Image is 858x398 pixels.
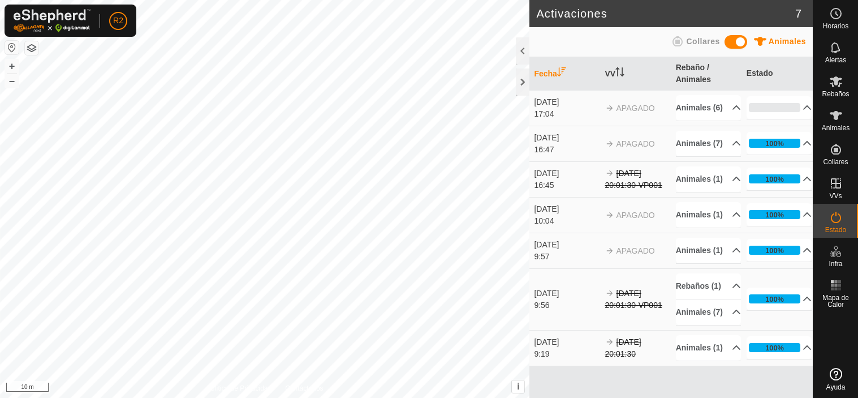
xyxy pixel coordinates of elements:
[795,5,801,22] span: 7
[605,169,662,190] s: [DATE] 20:01:30-VP001
[769,37,806,46] span: Animales
[534,299,600,311] div: 9:56
[749,343,801,352] div: 100%
[534,215,600,227] div: 10:04
[616,104,655,113] span: APAGADO
[747,132,812,155] p-accordion-header: 100%
[676,273,741,299] p-accordion-header: Rebaños (1)
[206,383,271,393] a: Política de Privacidad
[534,168,600,179] div: [DATE]
[25,41,38,55] button: Capas del Mapa
[822,125,850,131] span: Animales
[534,132,600,144] div: [DATE]
[616,211,655,220] span: APAGADO
[676,238,741,263] p-accordion-header: Animales (1)
[765,294,784,305] div: 100%
[534,203,600,215] div: [DATE]
[605,289,662,310] s: [DATE] 20:01:30-VP001
[825,57,846,63] span: Alertas
[605,289,614,298] img: arrow
[676,299,741,325] p-accordion-header: Animales (7)
[615,69,624,78] p-sorticon: Activar para ordenar
[749,139,801,148] div: 100%
[765,138,784,149] div: 100%
[823,23,848,29] span: Horarios
[747,168,812,190] p-accordion-header: 100%
[825,226,846,233] span: Estado
[113,15,123,27] span: R2
[534,251,600,263] div: 9:57
[534,108,600,120] div: 17:04
[765,245,784,256] div: 100%
[765,209,784,220] div: 100%
[5,41,19,54] button: Restablecer Mapa
[676,166,741,192] p-accordion-header: Animales (1)
[813,363,858,395] a: Ayuda
[534,96,600,108] div: [DATE]
[676,131,741,156] p-accordion-header: Animales (7)
[749,294,801,303] div: 100%
[5,74,19,88] button: –
[676,202,741,228] p-accordion-header: Animales (1)
[14,9,90,32] img: Logo Gallagher
[829,192,842,199] span: VVs
[747,96,812,119] p-accordion-header: 0%
[534,336,600,348] div: [DATE]
[749,210,801,219] div: 100%
[676,95,741,121] p-accordion-header: Animales (6)
[534,288,600,299] div: [DATE]
[676,335,741,361] p-accordion-header: Animales (1)
[686,37,719,46] span: Collares
[605,246,614,255] img: arrow
[747,203,812,226] p-accordion-header: 100%
[826,384,846,391] span: Ayuda
[512,380,524,393] button: i
[536,7,795,20] h2: Activaciones
[829,260,842,267] span: Infra
[605,169,614,178] img: arrow
[605,211,614,220] img: arrow
[747,239,812,262] p-accordion-header: 100%
[5,59,19,73] button: +
[557,69,566,78] p-sorticon: Activar para ordenar
[517,382,519,391] span: i
[822,91,849,97] span: Rebaños
[605,337,614,346] img: arrow
[749,174,801,183] div: 100%
[534,348,600,360] div: 9:19
[816,294,855,308] span: Mapa de Calor
[671,57,742,91] th: Rebaño / Animales
[601,57,671,91] th: VV
[765,174,784,185] div: 100%
[616,139,655,148] span: APAGADO
[534,239,600,251] div: [DATE]
[529,57,600,91] th: Fecha
[605,104,614,113] img: arrow
[765,343,784,353] div: 100%
[605,337,641,358] s: [DATE] 20:01:30
[616,246,655,255] span: APAGADO
[749,246,801,255] div: 100%
[534,144,600,156] div: 16:47
[605,139,614,148] img: arrow
[747,288,812,310] p-accordion-header: 100%
[747,336,812,359] p-accordion-header: 100%
[742,57,813,91] th: Estado
[749,103,801,112] div: 0%
[534,179,600,191] div: 16:45
[285,383,323,393] a: Contáctenos
[823,159,848,165] span: Collares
